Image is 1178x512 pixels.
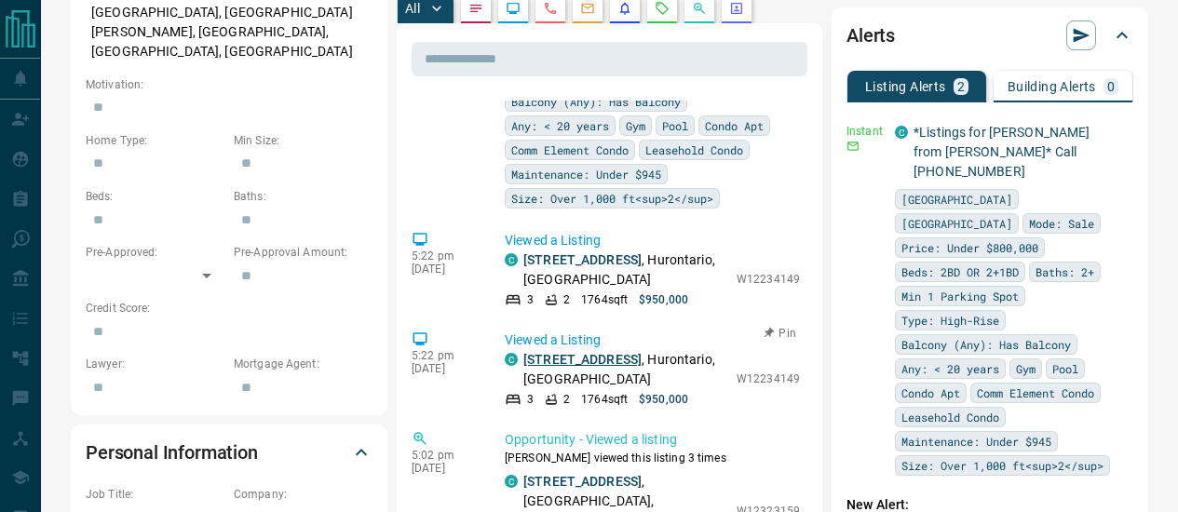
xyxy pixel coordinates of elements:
[662,116,688,135] span: Pool
[86,300,372,317] p: Credit Score:
[523,350,727,389] p: , Hurontario, [GEOGRAPHIC_DATA]
[581,291,628,308] p: 1764 sqft
[901,359,999,378] span: Any: < 20 years
[753,325,807,342] button: Pin
[506,1,521,16] svg: Lead Browsing Activity
[523,474,642,489] a: [STREET_ADDRESS]
[901,432,1051,451] span: Maintenance: Under $945
[405,2,420,15] p: All
[729,1,744,16] svg: Agent Actions
[527,291,534,308] p: 3
[511,189,713,208] span: Size: Over 1,000 ft<sup>2</sup>
[412,462,477,475] p: [DATE]
[901,214,1012,233] span: [GEOGRAPHIC_DATA]
[412,362,477,375] p: [DATE]
[737,271,800,288] p: W12234149
[901,384,960,402] span: Condo Apt
[523,250,727,290] p: , Hurontario, [GEOGRAPHIC_DATA]
[901,408,999,426] span: Leasehold Condo
[1036,263,1094,281] span: Baths: 2+
[412,263,477,276] p: [DATE]
[511,165,661,183] span: Maintenance: Under $945
[86,430,372,475] div: Personal Information
[901,311,999,330] span: Type: High-Rise
[527,391,534,408] p: 3
[511,92,681,111] span: Balcony (Any): Has Balcony
[234,244,372,261] p: Pre-Approval Amount:
[737,371,800,387] p: W12234149
[1052,359,1078,378] span: Pool
[563,391,570,408] p: 2
[1016,359,1036,378] span: Gym
[505,475,518,488] div: condos.ca
[705,116,764,135] span: Condo Apt
[846,123,884,140] p: Instant
[505,231,800,250] p: Viewed a Listing
[580,1,595,16] svg: Emails
[977,384,1094,402] span: Comm Element Condo
[505,353,518,366] div: condos.ca
[692,1,707,16] svg: Opportunities
[914,125,1090,179] a: *Listings for [PERSON_NAME] from [PERSON_NAME]* Call [PHONE_NUMBER]
[234,356,372,372] p: Mortgage Agent:
[412,349,477,362] p: 5:22 pm
[901,335,1071,354] span: Balcony (Any): Has Balcony
[511,141,629,159] span: Comm Element Condo
[846,13,1133,58] div: Alerts
[86,76,372,93] p: Motivation:
[617,1,632,16] svg: Listing Alerts
[86,244,224,261] p: Pre-Approved:
[234,188,372,205] p: Baths:
[639,291,688,308] p: $950,000
[846,140,860,153] svg: Email
[901,238,1038,257] span: Price: Under $800,000
[543,1,558,16] svg: Calls
[86,188,224,205] p: Beds:
[412,249,477,263] p: 5:22 pm
[865,80,946,93] p: Listing Alerts
[1008,80,1096,93] p: Building Alerts
[901,456,1104,475] span: Size: Over 1,000 ft<sup>2</sup>
[468,1,483,16] svg: Notes
[901,190,1012,209] span: [GEOGRAPHIC_DATA]
[895,126,908,139] div: condos.ca
[412,449,477,462] p: 5:02 pm
[639,391,688,408] p: $950,000
[86,486,224,503] p: Job Title:
[505,430,800,450] p: Opportunity - Viewed a listing
[1107,80,1115,93] p: 0
[86,438,258,467] h2: Personal Information
[901,287,1019,305] span: Min 1 Parking Spot
[645,141,743,159] span: Leasehold Condo
[505,330,800,350] p: Viewed a Listing
[234,486,372,503] p: Company:
[523,352,642,367] a: [STREET_ADDRESS]
[957,80,965,93] p: 2
[626,116,645,135] span: Gym
[234,132,372,149] p: Min Size:
[901,263,1019,281] span: Beds: 2BD OR 2+1BD
[511,116,609,135] span: Any: < 20 years
[563,291,570,308] p: 2
[1029,214,1094,233] span: Mode: Sale
[505,450,800,466] p: [PERSON_NAME] viewed this listing 3 times
[655,1,670,16] svg: Requests
[846,20,895,50] h2: Alerts
[523,252,642,267] a: [STREET_ADDRESS]
[86,356,224,372] p: Lawyer:
[505,253,518,266] div: condos.ca
[581,391,628,408] p: 1764 sqft
[86,132,224,149] p: Home Type:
